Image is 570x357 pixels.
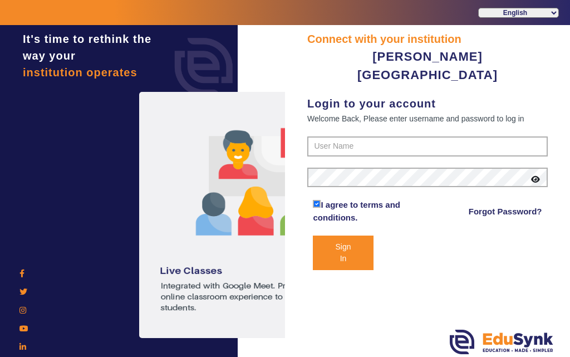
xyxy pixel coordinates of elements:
[307,47,548,84] div: [PERSON_NAME] [GEOGRAPHIC_DATA]
[162,25,245,109] img: login.png
[307,95,548,112] div: Login to your account
[469,205,542,218] a: Forgot Password?
[23,66,137,79] span: institution operates
[307,136,548,157] input: User Name
[313,236,373,270] button: Sign In
[139,92,373,338] img: login1.png
[450,330,553,354] img: edusynk.png
[307,31,548,47] div: Connect with your institution
[23,33,151,62] span: It's time to rethink the way your
[307,112,548,125] div: Welcome Back, Please enter username and password to log in
[313,200,400,222] a: I agree to terms and conditions.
